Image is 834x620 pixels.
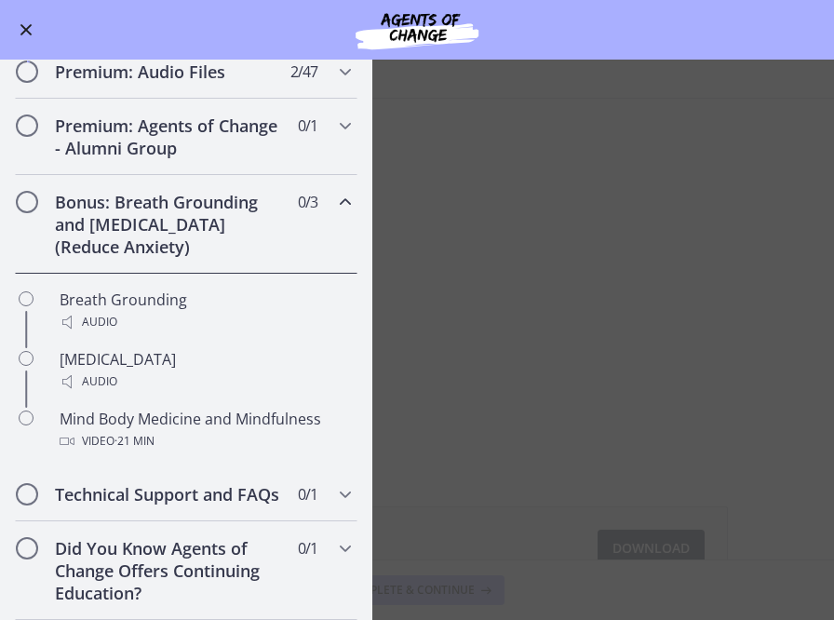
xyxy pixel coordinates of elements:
div: Audio [60,311,350,333]
h2: Did You Know Agents of Change Offers Continuing Education? [55,537,282,604]
img: Agents of Change [305,7,529,52]
div: Mind Body Medicine and Mindfulness [60,408,350,452]
h2: Premium: Agents of Change - Alumni Group [55,115,282,159]
div: Audio [60,371,350,393]
span: 0 / 1 [298,537,317,559]
span: 2 / 47 [290,61,317,83]
div: [MEDICAL_DATA] [60,348,350,393]
div: Video [60,430,350,452]
h2: Technical Support and FAQs [55,483,282,505]
span: 0 / 1 [298,115,317,137]
span: · 21 min [114,430,155,452]
div: Breath Grounding [60,289,350,333]
h2: Bonus: Breath Grounding and [MEDICAL_DATA] (Reduce Anxiety) [55,191,282,258]
h2: Premium: Audio Files [55,61,282,83]
span: 0 / 1 [298,483,317,505]
span: 0 / 3 [298,191,317,213]
button: Enable menu [15,19,37,41]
